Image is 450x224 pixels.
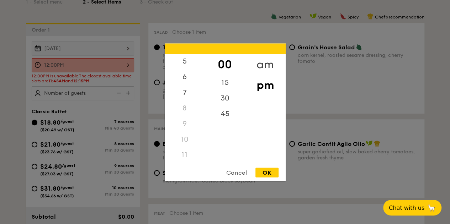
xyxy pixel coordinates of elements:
[165,131,205,147] div: 10
[205,54,245,75] div: 00
[165,53,205,69] div: 5
[245,54,285,75] div: am
[165,84,205,100] div: 7
[165,116,205,131] div: 9
[427,204,436,212] span: 🦙
[383,200,441,215] button: Chat with us🦙
[389,204,424,211] span: Chat with us
[245,75,285,95] div: pm
[205,90,245,106] div: 30
[205,75,245,90] div: 15
[219,168,254,177] div: Cancel
[205,106,245,121] div: 45
[255,168,279,177] div: OK
[165,147,205,163] div: 11
[165,69,205,84] div: 6
[165,100,205,116] div: 8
